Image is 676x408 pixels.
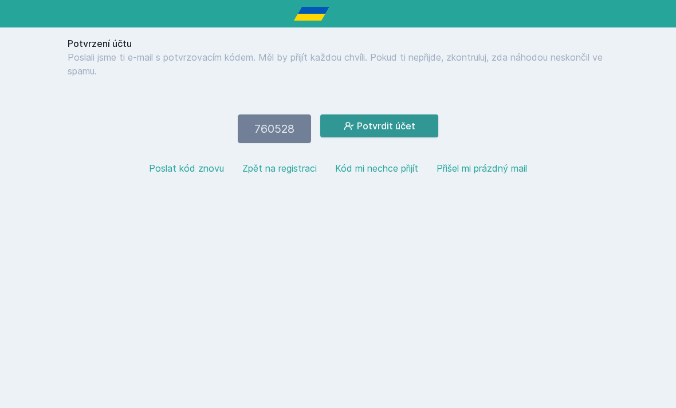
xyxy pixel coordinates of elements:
input: 123456 [238,114,311,143]
p: Poslali jsme ti e-mail s potvrzovacím kódem. Měl by přijít každou chvíli. Pokud ti nepřijde, zkon... [68,50,608,78]
button: Poslat kód znovu [149,161,224,175]
h1: Potvrzení účtu [68,37,608,50]
button: Potvrdit účet [320,114,438,137]
button: Kód mi nechce přijít [335,161,418,175]
button: Přišel mi prázdný mail [437,161,527,175]
button: Zpět na registraci [242,161,317,175]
